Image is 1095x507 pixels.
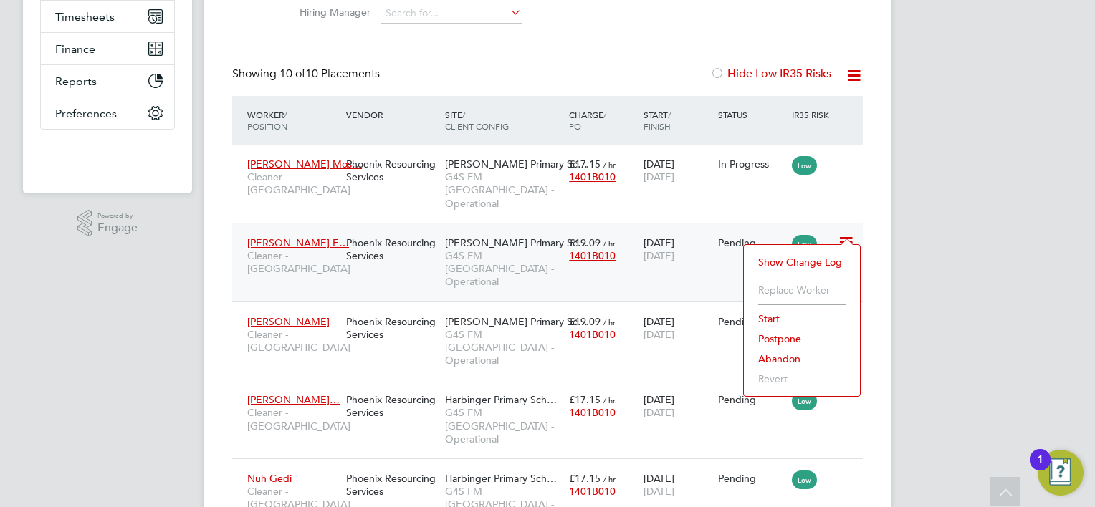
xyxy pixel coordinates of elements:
[751,369,853,389] li: Revert
[569,249,616,262] span: 1401B010
[569,393,601,406] span: £17.15
[343,229,441,269] div: Phoenix Resourcing Services
[718,393,785,406] div: Pending
[644,328,674,341] span: [DATE]
[232,67,383,82] div: Showing
[247,328,339,354] span: Cleaner - [GEOGRAPHIC_DATA]
[445,472,557,485] span: Harbinger Primary Sch…
[644,249,674,262] span: [DATE]
[55,42,95,56] span: Finance
[55,74,97,88] span: Reports
[445,328,562,367] span: G4S FM [GEOGRAPHIC_DATA] - Operational
[751,252,853,272] li: Show change log
[569,158,601,170] span: £17.15
[718,472,785,485] div: Pending
[1038,450,1084,496] button: Open Resource Center, 1 new notification
[751,329,853,349] li: Postpone
[644,170,674,183] span: [DATE]
[751,280,853,300] li: Replace Worker
[445,249,562,289] span: G4S FM [GEOGRAPHIC_DATA] - Operational
[788,102,838,127] div: IR35 Risk
[640,229,714,269] div: [DATE]
[603,159,616,170] span: / hr
[445,109,509,132] span: / Client Config
[247,406,339,432] span: Cleaner - [GEOGRAPHIC_DATA]
[247,249,339,275] span: Cleaner - [GEOGRAPHIC_DATA]
[441,102,565,139] div: Site
[41,144,175,167] img: fastbook-logo-retina.png
[714,102,789,127] div: Status
[55,10,115,24] span: Timesheets
[41,33,174,64] button: Finance
[445,393,557,406] span: Harbinger Primary Sch…
[40,144,175,167] a: Go to home page
[644,406,674,419] span: [DATE]
[247,109,287,132] span: / Position
[55,107,117,120] span: Preferences
[343,308,441,348] div: Phoenix Resourcing Services
[288,6,370,19] label: Hiring Manager
[640,150,714,190] div: [DATE]
[603,238,616,248] span: / hr
[97,222,138,234] span: Engage
[1037,460,1043,478] div: 1
[343,150,441,190] div: Phoenix Resourcing Services
[247,236,349,249] span: [PERSON_NAME] E…
[569,236,601,249] span: £19.09
[565,102,640,139] div: Charge
[247,170,339,196] span: Cleaner - [GEOGRAPHIC_DATA]
[244,464,863,476] a: Nuh GediCleaner - [GEOGRAPHIC_DATA]Phoenix Resourcing ServicesHarbinger Primary Sch…G4S FM [GEOGR...
[569,406,616,419] span: 1401B010
[244,228,863,241] a: [PERSON_NAME] E…Cleaner - [GEOGRAPHIC_DATA]Phoenix Resourcing Services[PERSON_NAME] Primary Sc…G4...
[279,67,305,81] span: 10 of
[569,109,606,132] span: / PO
[603,395,616,405] span: / hr
[247,315,330,328] span: [PERSON_NAME]
[41,97,174,129] button: Preferences
[77,210,138,237] a: Powered byEngage
[640,308,714,348] div: [DATE]
[244,385,863,397] a: [PERSON_NAME]…Cleaner - [GEOGRAPHIC_DATA]Phoenix Resourcing ServicesHarbinger Primary Sch…G4S FM ...
[343,465,441,505] div: Phoenix Resourcing Services
[792,470,817,489] span: Low
[445,158,588,170] span: [PERSON_NAME] Primary Sc…
[640,102,714,139] div: Start
[445,315,588,328] span: [PERSON_NAME] Primary Sc…
[445,406,562,445] span: G4S FM [GEOGRAPHIC_DATA] - Operational
[247,472,292,485] span: Nuh Gedi
[792,156,817,175] span: Low
[792,235,817,253] span: Low
[97,210,138,222] span: Powered by
[792,392,817,410] span: Low
[247,393,340,406] span: [PERSON_NAME]…
[718,236,785,249] div: Pending
[569,485,616,498] span: 1401B010
[718,315,785,328] div: Pending
[569,328,616,341] span: 1401B010
[569,170,616,183] span: 1401B010
[244,307,863,319] a: [PERSON_NAME]Cleaner - [GEOGRAPHIC_DATA]Phoenix Resourcing Services[PERSON_NAME] Primary Sc…G4S F...
[381,4,522,24] input: Search for...
[718,158,785,170] div: In Progress
[569,472,601,485] span: £17.15
[569,315,601,328] span: £19.09
[644,109,671,132] span: / Finish
[445,236,588,249] span: [PERSON_NAME] Primary Sc…
[644,485,674,498] span: [DATE]
[603,317,616,327] span: / hr
[710,67,831,81] label: Hide Low IR35 Risks
[343,102,441,127] div: Vendor
[244,150,863,162] a: [PERSON_NAME] Mos…Cleaner - [GEOGRAPHIC_DATA]Phoenix Resourcing Services[PERSON_NAME] Primary Sc…...
[751,349,853,369] li: Abandon
[445,170,562,210] span: G4S FM [GEOGRAPHIC_DATA] - Operational
[343,386,441,426] div: Phoenix Resourcing Services
[41,65,174,97] button: Reports
[603,473,616,484] span: / hr
[41,1,174,32] button: Timesheets
[751,309,853,329] li: Start
[244,102,343,139] div: Worker
[247,158,362,170] span: [PERSON_NAME] Mos…
[640,465,714,505] div: [DATE]
[279,67,380,81] span: 10 Placements
[640,386,714,426] div: [DATE]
